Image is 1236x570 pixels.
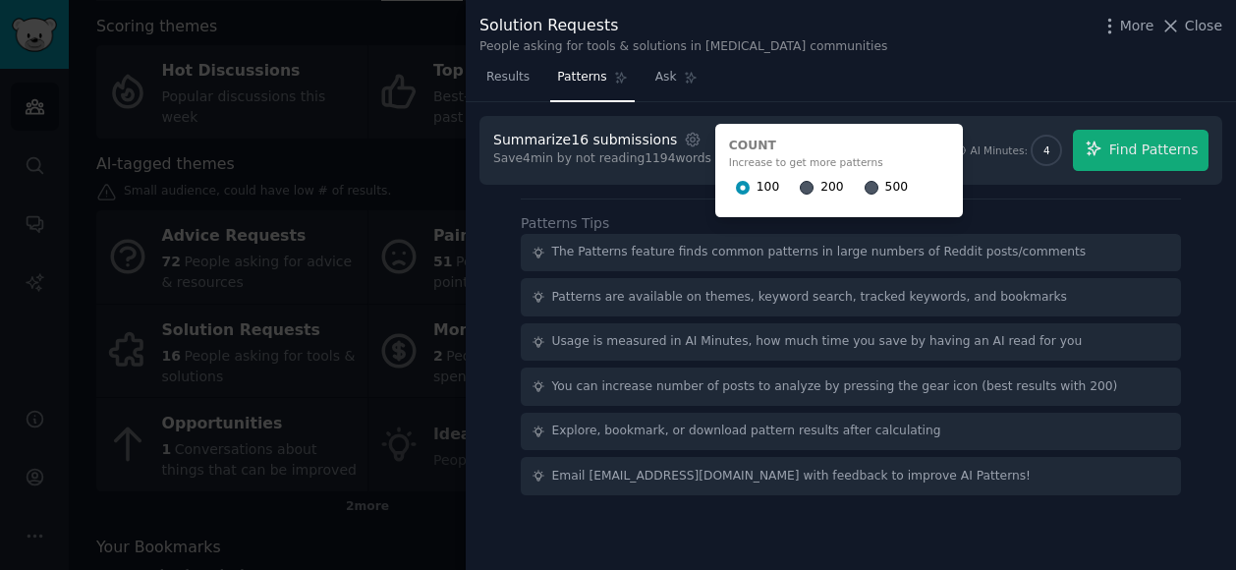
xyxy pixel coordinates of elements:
span: Results [486,69,530,86]
span: More [1120,16,1154,36]
div: Count [729,138,949,155]
button: Close [1160,16,1222,36]
div: The Patterns feature finds common patterns in large numbers of Reddit posts/comments [552,244,1087,261]
div: Increase to get more patterns [729,155,949,169]
div: Patterns are available on themes, keyword search, tracked keywords, and bookmarks [552,289,1067,307]
span: Ask [655,69,677,86]
span: 200 [820,179,843,197]
div: People asking for tools & solutions in [MEDICAL_DATA] communities [479,38,887,56]
button: Find Patterns [1073,130,1208,171]
span: 4 [1043,143,1050,157]
div: Summarize 16 submissions [493,130,677,150]
span: 100 [757,179,779,197]
span: Patterns [557,69,606,86]
span: Find Patterns [1109,140,1199,160]
div: Email [EMAIL_ADDRESS][DOMAIN_NAME] with feedback to improve AI Patterns! [552,468,1032,485]
div: Explore, bookmark, or download pattern results after calculating [552,423,941,440]
label: Patterns Tips [521,215,609,231]
div: Usage is measured in AI Minutes, how much time you save by having an AI read for you [552,333,1083,351]
a: Ask [648,62,704,102]
div: Solution Requests [479,14,887,38]
span: 500 [885,179,908,197]
button: More [1099,16,1154,36]
div: Save 4 min by not reading 1194 words [493,150,711,168]
a: Patterns [550,62,634,102]
span: Close [1185,16,1222,36]
div: You can increase number of posts to analyze by pressing the gear icon (best results with 200) [552,378,1118,396]
div: AI Minutes: [970,143,1028,157]
a: Results [479,62,536,102]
